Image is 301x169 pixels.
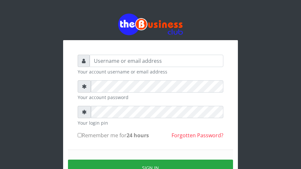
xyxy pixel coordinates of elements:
a: Forgotten Password? [172,132,223,139]
small: Your account password [78,94,223,101]
small: Your account username or email address [78,68,223,75]
input: Remember me for24 hours [78,133,82,137]
label: Remember me for [78,131,149,139]
small: Your login pin [78,119,223,126]
input: Username or email address [90,55,223,67]
b: 24 hours [127,132,149,139]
